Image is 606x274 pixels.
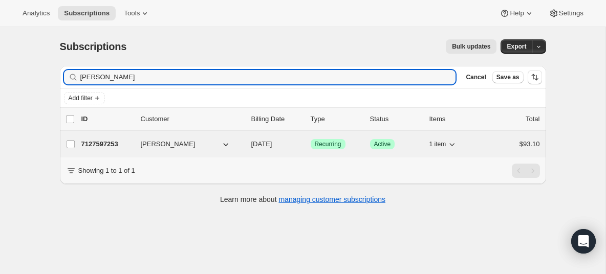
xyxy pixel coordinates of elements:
[23,9,50,17] span: Analytics
[135,136,237,152] button: [PERSON_NAME]
[374,140,391,148] span: Active
[251,114,302,124] p: Billing Date
[141,114,243,124] p: Customer
[466,73,486,81] span: Cancel
[501,39,532,54] button: Export
[492,71,524,83] button: Save as
[118,6,156,20] button: Tools
[526,114,539,124] p: Total
[520,140,540,148] span: $93.10
[124,9,140,17] span: Tools
[60,41,127,52] span: Subscriptions
[370,114,421,124] p: Status
[512,164,540,178] nav: Pagination
[220,194,385,204] p: Learn more about
[311,114,362,124] div: Type
[278,195,385,203] a: managing customer subscriptions
[507,42,526,51] span: Export
[452,42,490,51] span: Bulk updates
[496,73,520,81] span: Save as
[80,70,456,84] input: Filter subscribers
[81,114,540,124] div: IDCustomerBilling DateTypeStatusItemsTotal
[16,6,56,20] button: Analytics
[78,166,135,176] p: Showing 1 to 1 of 1
[64,92,105,104] button: Add filter
[64,9,110,17] span: Subscriptions
[69,94,93,102] span: Add filter
[81,139,133,149] p: 7127597253
[429,137,458,151] button: 1 item
[510,9,524,17] span: Help
[493,6,540,20] button: Help
[429,114,481,124] div: Items
[81,114,133,124] p: ID
[571,229,596,254] div: Open Intercom Messenger
[141,139,196,149] span: [PERSON_NAME]
[446,39,496,54] button: Bulk updates
[315,140,341,148] span: Recurring
[543,6,590,20] button: Settings
[81,137,540,151] div: 7127597253[PERSON_NAME][DATE]SuccessRecurringSuccessActive1 item$93.10
[559,9,583,17] span: Settings
[528,70,542,84] button: Sort the results
[58,6,116,20] button: Subscriptions
[429,140,446,148] span: 1 item
[462,71,490,83] button: Cancel
[251,140,272,148] span: [DATE]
